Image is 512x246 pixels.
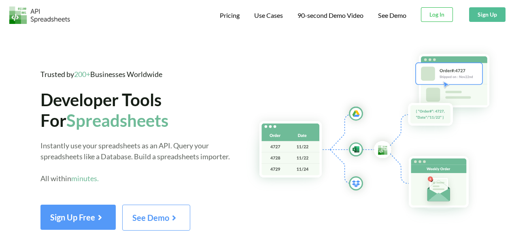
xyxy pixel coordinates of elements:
[297,12,363,19] span: 90-second Demo Video
[469,7,506,22] button: Sign Up
[254,11,283,19] span: Use Cases
[66,110,168,130] span: Spreadsheets
[220,11,240,19] span: Pricing
[71,174,99,183] span: minutes.
[40,205,116,230] button: Sign Up Free
[378,11,406,20] a: See Demo
[40,141,230,183] span: Instantly use your spreadsheets as an API. Query your spreadsheets like a Database. Build a sprea...
[9,6,70,24] img: Logo.png
[132,213,180,222] span: See Demo
[246,45,512,224] img: Hero Spreadsheet Flow
[122,216,190,222] a: See Demo
[40,70,162,79] span: Trusted by Businesses Worldwide
[50,212,106,222] span: Sign Up Free
[40,90,168,130] span: Developer Tools For
[74,70,90,79] span: 200+
[421,7,453,22] button: Log In
[122,205,190,231] button: See Demo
